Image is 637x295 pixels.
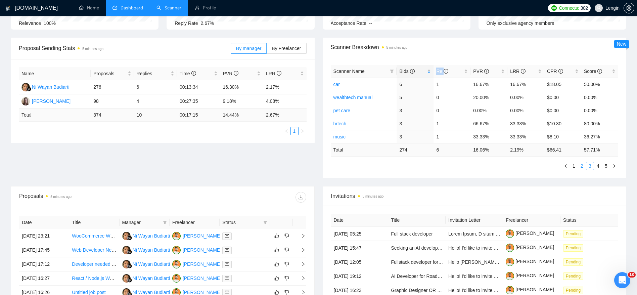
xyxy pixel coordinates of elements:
[50,195,72,199] time: 5 minutes ago
[32,83,70,91] div: Ni Wayan Budiarti
[331,269,389,283] td: [DATE] 19:12
[506,287,554,292] a: [PERSON_NAME]
[333,69,365,74] span: Scanner Name
[120,216,170,229] th: Manager
[72,276,155,281] a: React / Node.js Web Developer Needed
[624,5,634,11] a: setting
[180,71,196,76] span: Time
[581,130,618,143] td: 36.27%
[91,94,134,109] td: 98
[562,162,570,170] li: Previous Page
[434,143,470,156] td: 6
[225,248,229,252] span: mail
[331,143,397,156] td: Total
[19,44,231,52] span: Proposal Sending Stats
[69,271,119,286] td: React / Node.js Web Developer Needed
[484,69,489,74] span: info-circle
[470,78,507,91] td: 16.67%
[133,232,170,240] div: Ni Wayan Budiarti
[581,91,618,104] td: 0.00%
[273,274,281,282] button: like
[127,264,132,268] img: gigradar-bm.png
[177,94,220,109] td: 00:27:35
[521,69,526,74] span: info-circle
[19,67,91,80] th: Name
[434,130,470,143] td: 1
[295,248,306,252] span: right
[551,5,557,11] img: upwork-logo.png
[610,162,618,170] li: Next Page
[547,69,563,74] span: CPR
[172,260,181,268] img: TM
[563,259,586,264] a: Pending
[581,78,618,91] td: 50.00%
[172,233,221,238] a: TM[PERSON_NAME]
[391,259,527,265] a: Fullstack developer for complete vacation rental booking platform
[563,230,583,238] span: Pending
[263,220,267,224] span: filter
[333,108,351,113] a: pet care
[563,258,583,266] span: Pending
[163,220,167,224] span: filter
[544,104,581,117] td: $0.00
[473,69,489,74] span: PVR
[283,260,291,268] button: dislike
[301,129,305,133] span: right
[470,117,507,130] td: 66.67%
[121,5,143,11] span: Dashboard
[263,109,307,122] td: 2.67 %
[19,229,69,243] td: [DATE] 23:21
[388,255,446,269] td: Fullstack developer for complete vacation rental booking platform
[91,80,134,94] td: 276
[564,164,568,168] span: left
[172,247,221,252] a: TM[PERSON_NAME]
[72,261,181,267] a: Developer needed for managing WordPress website
[299,127,307,135] button: right
[570,162,578,170] a: 1
[122,233,170,238] a: NWNi Wayan Budiarti
[563,273,586,279] a: Pending
[274,290,279,295] span: like
[201,20,214,26] span: 2.67%
[69,229,119,243] td: WooCommerce Website Speed Optimization Expert Needed
[399,69,414,74] span: Bids
[122,219,160,226] span: Manager
[69,243,119,257] td: Web Developer Needed for Medical Clinic Website&#43;create logo
[544,130,581,143] td: $8.10
[236,46,261,51] span: By manager
[134,67,177,80] th: Replies
[127,236,132,240] img: gigradar-bm.png
[266,71,281,76] span: LRR
[262,217,269,227] span: filter
[391,273,541,279] a: AI Developer for Roadmap Completion & Avatar Persona Customization
[21,83,30,91] img: NW
[410,69,415,74] span: info-circle
[172,232,181,240] img: TM
[21,98,71,103] a: NB[PERSON_NAME]
[594,162,602,170] li: 4
[191,71,196,76] span: info-circle
[122,232,131,240] img: NW
[223,71,239,76] span: PVR
[82,47,103,51] time: 5 minutes ago
[507,91,544,104] td: 0.00%
[612,164,616,168] span: right
[506,273,554,278] a: [PERSON_NAME]
[397,104,434,117] td: 3
[170,216,220,229] th: Freelancer
[397,130,434,143] td: 3
[506,258,514,266] img: c1NLmzrk-0pBZjOo1nLSJnOz0itNHKTdmMHAt8VIsLFzaWqqsJDJtcFyV3OYvrqgu3
[388,214,446,227] th: Title
[122,261,170,266] a: NWNi Wayan Budiarti
[290,127,299,135] li: 1
[397,143,434,156] td: 274
[581,117,618,130] td: 80.00%
[296,195,306,200] span: download
[333,82,340,87] a: car
[578,162,586,170] a: 2
[284,261,289,267] span: dislike
[19,257,69,271] td: [DATE] 17:12
[586,162,594,170] a: 3
[284,247,289,253] span: dislike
